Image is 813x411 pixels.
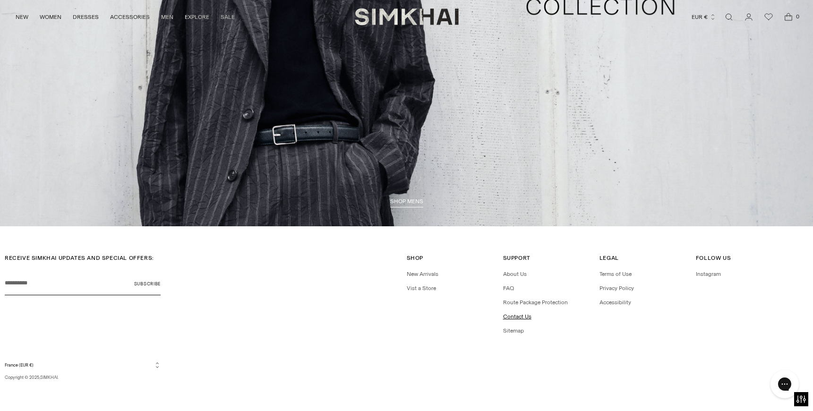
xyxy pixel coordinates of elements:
[40,375,58,380] a: SIMKHAI
[692,7,716,27] button: EUR €
[390,198,423,205] span: shop mens
[161,7,173,27] a: MEN
[599,271,632,277] a: Terms of Use
[696,255,731,261] span: Follow Us
[5,374,161,381] p: Copyright © 2025, .
[739,8,758,26] a: Go to the account page
[779,8,798,26] a: Open cart modal
[766,367,804,402] iframe: Gorgias live chat messenger
[599,299,631,306] a: Accessibility
[5,361,161,368] button: France (EUR €)
[503,313,531,320] a: Contact Us
[5,255,154,261] span: RECEIVE SIMKHAI UPDATES AND SPECIAL OFFERS:
[503,255,531,261] span: Support
[73,7,99,27] a: DRESSES
[134,272,161,295] button: Subscribe
[16,7,28,27] a: NEW
[599,255,619,261] span: Legal
[407,285,436,291] a: Vist a Store
[355,8,459,26] a: SIMKHAI
[599,285,634,291] a: Privacy Policy
[503,327,524,334] a: Sitemap
[759,8,778,26] a: Wishlist
[407,255,423,261] span: Shop
[407,271,438,277] a: New Arrivals
[390,198,423,207] a: shop mens
[503,271,527,277] a: About Us
[696,271,721,277] a: Instagram
[110,7,150,27] a: ACCESSORIES
[185,7,209,27] a: EXPLORE
[40,7,61,27] a: WOMEN
[503,285,514,291] a: FAQ
[503,299,568,306] a: Route Package Protection
[221,7,235,27] a: SALE
[793,12,802,21] span: 0
[719,8,738,26] a: Open search modal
